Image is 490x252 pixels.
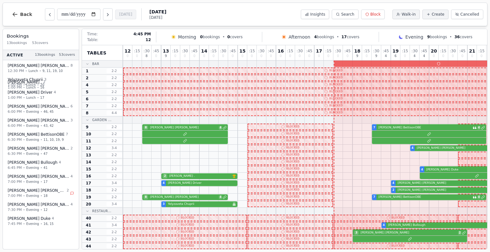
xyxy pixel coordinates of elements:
[107,167,122,171] span: 2 - 2
[325,49,331,53] span: : 15
[8,132,64,137] span: [PERSON_NAME] BettisonOBE
[23,207,25,212] span: •
[28,68,38,73] span: Lunch
[477,195,480,199] span: 4
[23,85,25,90] span: •
[167,181,236,185] span: [PERSON_NAME] Driver
[431,49,437,53] span: 20
[337,34,339,40] span: •
[4,144,78,159] button: [PERSON_NAME] [PERSON_NAME]26:30 PM•Evening•47
[40,85,44,90] span: 16
[86,153,91,158] span: 13
[43,80,45,85] span: 2
[356,54,358,58] span: 9
[23,137,25,142] span: •
[8,68,24,74] span: 12:30 PM
[45,8,55,20] button: Previous day
[26,85,36,90] span: Lunch
[32,40,48,46] span: 53 covers
[107,68,122,73] span: 2 - 2
[86,216,91,221] span: 40
[107,97,122,101] span: 2 - 2
[191,49,197,53] span: : 45
[136,54,138,58] span: 0
[373,49,379,53] span: : 30
[341,12,354,17] span: Search
[165,54,167,58] span: 9
[172,49,178,53] span: : 15
[23,151,25,156] span: •
[7,7,37,22] button: Back
[23,123,25,128] span: •
[370,12,381,17] span: Block
[249,49,255,53] span: : 15
[23,165,25,170] span: •
[25,68,27,73] span: •
[345,49,351,53] span: : 45
[71,118,73,123] span: 3
[222,54,224,58] span: 0
[26,137,39,142] span: Evening
[26,109,39,114] span: Evening
[26,95,36,100] span: Lunch
[316,49,322,53] span: 17
[200,34,220,40] span: bookings
[227,35,230,39] span: 0
[20,12,32,17] span: Back
[86,97,88,102] span: 6
[364,49,370,53] span: : 15
[87,37,98,42] span: Table:
[124,49,130,53] span: 12
[8,188,65,193] span: [PERSON_NAME] [PERSON_NAME]
[86,83,88,88] span: 4
[174,54,176,58] span: 0
[167,202,232,206] span: Yelyzaveta Chuprii
[107,160,122,164] span: 2 - 2
[341,34,359,40] span: covers
[144,49,150,53] span: : 30
[477,126,480,130] span: 4
[413,54,415,58] span: 4
[37,95,39,100] span: •
[4,88,78,103] button: [PERSON_NAME] Driver41:00 PM•Lunch•17
[306,49,312,53] span: : 45
[86,146,91,151] span: 12
[346,54,348,58] span: 0
[395,54,397,58] span: 6
[86,76,88,81] span: 2
[163,49,169,53] span: 13
[8,85,22,90] span: 1:00 PM
[385,54,387,58] span: 4
[149,195,218,199] span: [PERSON_NAME] [PERSON_NAME]
[43,109,54,114] span: 46, 45
[133,32,151,37] span: 4:45 PM
[107,90,122,94] span: 2 - 2
[107,181,122,185] span: 3 - 4
[412,49,418,53] span: : 30
[144,126,148,130] span: 8
[8,202,69,207] span: [PERSON_NAME] [PERSON_NAME]
[327,54,329,58] span: 0
[4,75,78,90] button: Yelyzaveta Chuprii31:00 PM•Lunch•20
[115,10,137,19] button: [DATE]
[7,40,27,46] span: 13 bookings
[310,12,325,17] span: Insights
[26,179,39,184] span: Evening
[39,68,41,73] span: •
[86,111,88,116] span: 8
[4,214,78,229] button: [PERSON_NAME] Duke47:45 PM•Evening•16, 15
[297,49,303,53] span: : 30
[314,35,317,39] span: 4
[26,221,39,226] span: Evening
[341,35,347,39] span: 17
[86,139,91,144] span: 11
[149,126,218,130] span: [PERSON_NAME] [PERSON_NAME]
[26,123,39,128] span: Evening
[87,50,107,56] span: Tables
[392,49,398,53] span: 19
[4,130,78,145] button: [PERSON_NAME] BettisonOBE76:30 PM•Evening•11, 10, 19, 9
[308,54,310,58] span: 0
[107,76,122,80] span: 2 - 2
[461,54,463,58] span: 0
[8,193,22,198] span: 7:00 PM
